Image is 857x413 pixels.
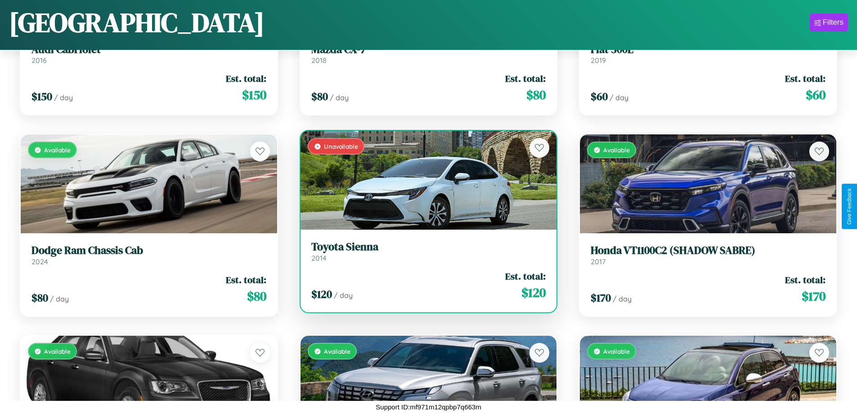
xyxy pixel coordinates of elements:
[591,89,608,104] span: $ 60
[785,273,826,286] span: Est. total:
[31,56,47,65] span: 2016
[54,93,73,102] span: / day
[31,89,52,104] span: $ 150
[311,240,546,253] h3: Toyota Sienna
[526,86,546,104] span: $ 80
[591,244,826,266] a: Honda VT1100C2 (SHADOW SABRE)2017
[330,93,349,102] span: / day
[242,86,266,104] span: $ 150
[806,86,826,104] span: $ 60
[505,72,546,85] span: Est. total:
[591,244,826,257] h3: Honda VT1100C2 (SHADOW SABRE)
[50,294,69,303] span: / day
[31,290,48,305] span: $ 80
[311,43,546,65] a: Mazda CX-72018
[226,273,266,286] span: Est. total:
[802,287,826,305] span: $ 170
[591,290,611,305] span: $ 170
[324,142,358,150] span: Unavailable
[311,56,327,65] span: 2018
[31,244,266,266] a: Dodge Ram Chassis Cab2024
[591,56,606,65] span: 2019
[311,287,332,302] span: $ 120
[311,240,546,262] a: Toyota Sienna2014
[376,401,481,413] p: Support ID: mf971m12qpbp7q663m
[44,347,71,355] span: Available
[505,270,546,283] span: Est. total:
[311,253,327,262] span: 2014
[823,18,844,27] div: Filters
[785,72,826,85] span: Est. total:
[591,43,826,65] a: Fiat 500L2019
[846,188,853,225] div: Give Feedback
[334,291,353,300] span: / day
[31,257,48,266] span: 2024
[810,13,848,31] button: Filters
[591,43,826,56] h3: Fiat 500L
[311,89,328,104] span: $ 80
[613,294,632,303] span: / day
[247,287,266,305] span: $ 80
[324,347,350,355] span: Available
[591,257,606,266] span: 2017
[31,43,266,56] h3: Audi Cabriolet
[603,146,630,154] span: Available
[610,93,628,102] span: / day
[311,43,546,56] h3: Mazda CX-7
[226,72,266,85] span: Est. total:
[521,284,546,302] span: $ 120
[9,4,265,41] h1: [GEOGRAPHIC_DATA]
[31,43,266,65] a: Audi Cabriolet2016
[44,146,71,154] span: Available
[31,244,266,257] h3: Dodge Ram Chassis Cab
[603,347,630,355] span: Available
